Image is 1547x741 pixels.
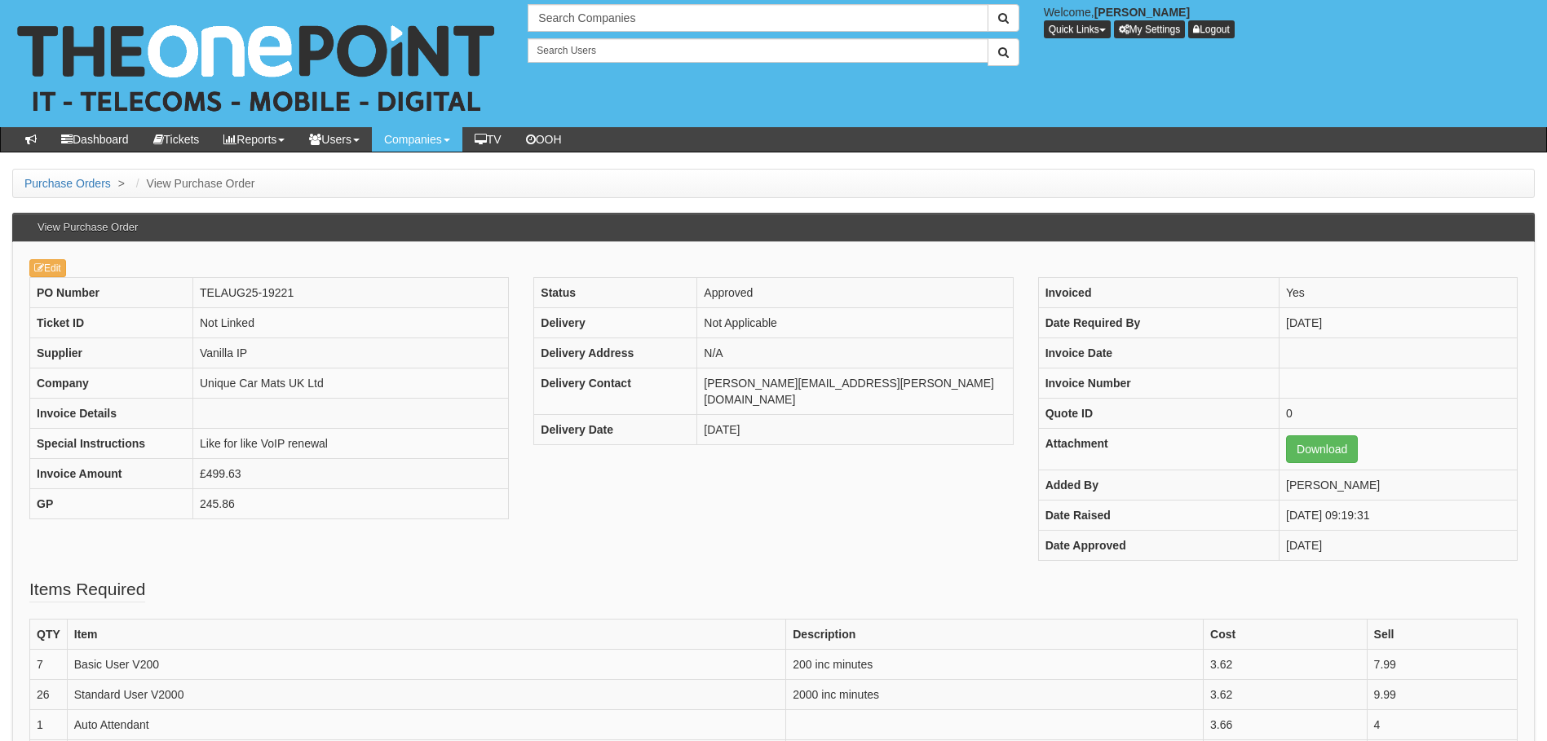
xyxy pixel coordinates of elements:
[1280,398,1518,428] td: 0
[30,488,193,518] th: GP
[30,337,193,368] th: Supplier
[132,175,255,192] li: View Purchase Order
[1038,368,1279,398] th: Invoice Number
[1038,277,1279,307] th: Invoiced
[193,488,509,518] td: 245.86
[1204,619,1368,649] th: Cost
[67,679,785,709] td: Standard User V2000
[1038,307,1279,337] th: Date Required By
[1204,649,1368,679] td: 3.62
[49,127,141,152] a: Dashboard
[697,277,1013,307] td: Approved
[1367,619,1517,649] th: Sell
[29,577,145,602] legend: Items Required
[193,277,509,307] td: TELAUG25-19221
[67,709,785,739] td: Auto Attendant
[786,619,1204,649] th: Description
[1280,530,1518,560] td: [DATE]
[372,127,462,152] a: Companies
[1280,277,1518,307] td: Yes
[1280,470,1518,500] td: [PERSON_NAME]
[534,277,697,307] th: Status
[29,259,66,277] a: Edit
[67,619,785,649] th: Item
[462,127,514,152] a: TV
[30,277,193,307] th: PO Number
[534,307,697,337] th: Delivery
[1114,20,1186,38] a: My Settings
[24,177,111,190] a: Purchase Orders
[30,619,68,649] th: QTY
[1038,500,1279,530] th: Date Raised
[786,679,1204,709] td: 2000 inc minutes
[30,307,193,337] th: Ticket ID
[29,214,146,241] h3: View Purchase Order
[528,4,988,32] input: Search Companies
[528,38,988,63] input: Search Users
[1367,679,1517,709] td: 9.99
[141,127,212,152] a: Tickets
[67,649,785,679] td: Basic User V200
[1280,500,1518,530] td: [DATE] 09:19:31
[193,337,509,368] td: Vanilla IP
[697,414,1013,444] td: [DATE]
[1038,337,1279,368] th: Invoice Date
[1204,709,1368,739] td: 3.66
[1038,428,1279,470] th: Attachment
[193,428,509,458] td: Like for like VoIP renewal
[1280,307,1518,337] td: [DATE]
[514,127,574,152] a: OOH
[1038,530,1279,560] th: Date Approved
[1286,435,1358,463] a: Download
[30,368,193,398] th: Company
[534,337,697,368] th: Delivery Address
[297,127,372,152] a: Users
[30,398,193,428] th: Invoice Details
[697,337,1013,368] td: N/A
[1188,20,1235,38] a: Logout
[193,368,509,398] td: Unique Car Mats UK Ltd
[30,679,68,709] td: 26
[786,649,1204,679] td: 200 inc minutes
[1032,4,1547,38] div: Welcome,
[30,709,68,739] td: 1
[697,307,1013,337] td: Not Applicable
[211,127,297,152] a: Reports
[1038,470,1279,500] th: Added By
[193,307,509,337] td: Not Linked
[697,368,1013,414] td: [PERSON_NAME][EMAIL_ADDRESS][PERSON_NAME][DOMAIN_NAME]
[30,428,193,458] th: Special Instructions
[1094,6,1190,19] b: [PERSON_NAME]
[1367,649,1517,679] td: 7.99
[30,649,68,679] td: 7
[1044,20,1111,38] button: Quick Links
[1038,398,1279,428] th: Quote ID
[1204,679,1368,709] td: 3.62
[534,368,697,414] th: Delivery Contact
[1367,709,1517,739] td: 4
[114,177,129,190] span: >
[30,458,193,488] th: Invoice Amount
[193,458,509,488] td: £499.63
[534,414,697,444] th: Delivery Date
